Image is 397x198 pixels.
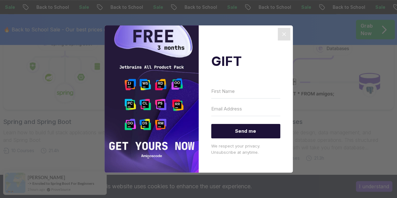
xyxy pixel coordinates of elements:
button: Close [278,28,290,40]
h2: GIFT [211,51,280,71]
p: We respect your privacy. Unsubscribe at anytime. [211,143,280,155]
input: First Name [211,84,280,99]
button: Send me [211,124,280,139]
input: Email Address [211,102,280,116]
